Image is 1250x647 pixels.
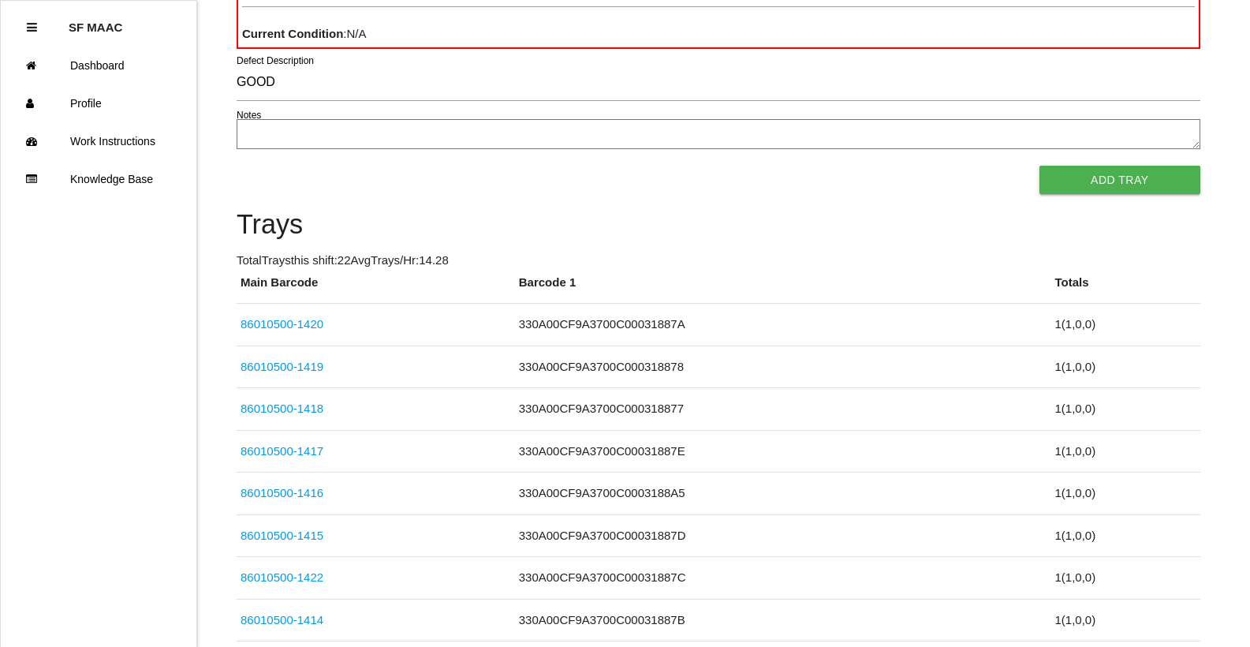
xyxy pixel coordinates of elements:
[1050,388,1200,431] td: 1 ( 1 , 0 , 0 )
[1050,346,1200,388] td: 1 ( 1 , 0 , 0 )
[242,27,367,40] span: : N/A
[241,444,323,458] a: 86010500-1417
[515,557,1051,600] td: 330A00CF9A3700C00031887C
[515,274,1051,304] th: Barcode 1
[241,402,323,415] a: 86010500-1418
[241,317,323,331] a: 86010500-1420
[1050,473,1200,515] td: 1 ( 1 , 0 , 0 )
[1039,166,1200,194] button: Add Tray
[27,9,37,47] div: Close
[515,473,1051,515] td: 330A00CF9A3700C0003188A5
[237,274,515,304] th: Main Barcode
[241,486,323,499] a: 86010500-1416
[1050,430,1200,473] td: 1 ( 1 , 0 , 0 )
[1,122,196,160] a: Work Instructions
[241,529,323,542] a: 86010500-1415
[1,84,196,122] a: Profile
[515,304,1051,346] td: 330A00CF9A3700C00031887A
[1050,304,1200,346] td: 1 ( 1 , 0 , 0 )
[515,346,1051,388] td: 330A00CF9A3700C000318878
[1050,514,1200,557] td: 1 ( 1 , 0 , 0 )
[1050,599,1200,641] td: 1 ( 1 , 0 , 0 )
[515,514,1051,557] td: 330A00CF9A3700C00031887D
[515,388,1051,431] td: 330A00CF9A3700C000318877
[1,47,196,84] a: Dashboard
[1,160,196,198] a: Knowledge Base
[515,430,1051,473] td: 330A00CF9A3700C00031887E
[237,252,1200,270] p: Total Trays this shift: 22 Avg Trays /Hr: 14.28
[237,210,1200,240] h4: Trays
[1050,557,1200,600] td: 1 ( 1 , 0 , 0 )
[241,360,323,373] a: 86010500-1419
[237,108,261,122] label: Notes
[241,613,323,626] a: 86010500-1414
[241,570,323,584] a: 86010500-1422
[515,599,1051,641] td: 330A00CF9A3700C00031887B
[237,54,314,68] label: Defect Description
[69,9,122,34] p: SF MAAC
[1050,274,1200,304] th: Totals
[242,27,343,40] b: Current Condition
